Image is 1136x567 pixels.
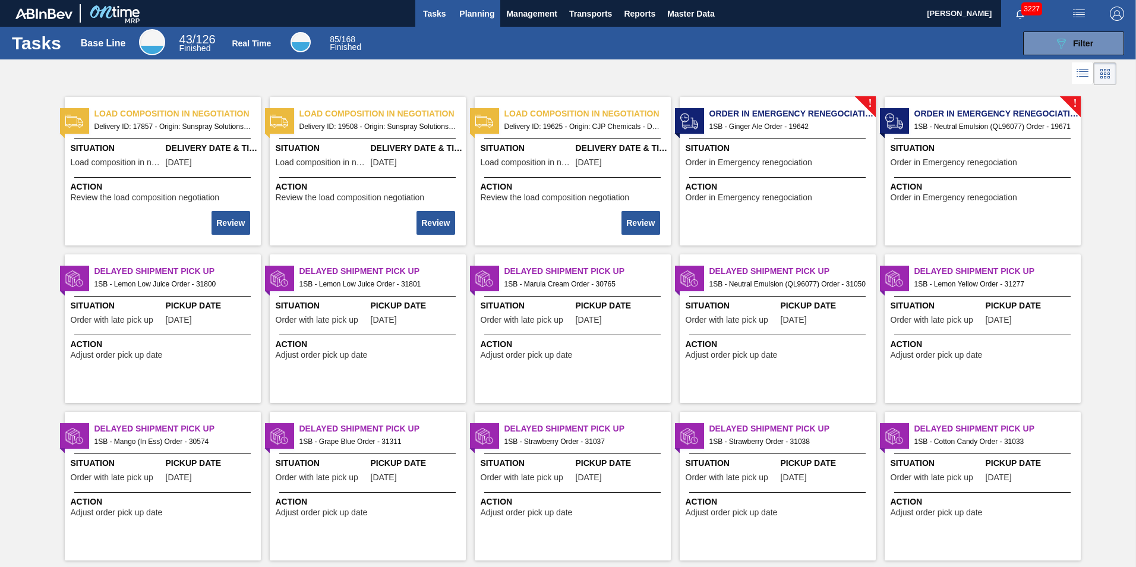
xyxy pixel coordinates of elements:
span: Delayed Shipment Pick Up [504,265,671,278]
span: Situation [481,142,573,155]
span: 10/09/2025, [576,158,602,167]
span: Situation [71,300,163,312]
span: Adjust order pick up date [71,508,163,517]
span: 08/11/2025, [166,158,192,167]
span: Situation [686,142,873,155]
img: Logout [1110,7,1124,21]
span: Pickup Date [576,457,668,470]
span: Action [481,496,668,508]
span: Adjust order pick up date [276,508,368,517]
span: Adjust order pick up date [71,351,163,360]
span: 1SB - Neutral Emulsion (QL96077) Order - 19671 [914,120,1071,133]
span: Delivery ID: 17857 - Origin: Sunspray Solutions - Destination: 1SB [94,120,251,133]
span: / 126 [179,33,216,46]
div: Complete task: 2296794 [623,210,661,236]
div: Real Time [291,32,311,52]
button: Review [621,211,659,235]
span: Action [481,338,668,351]
span: Delivery Date & Time [576,142,668,155]
span: Review the load composition negotiation [276,193,425,202]
span: ! [868,99,872,108]
span: Order with late pick up [891,473,973,482]
span: Review the load composition negotiation [71,193,220,202]
span: Pickup Date [371,457,463,470]
span: Pickup Date [166,457,258,470]
span: 08/23/2025 [576,473,602,482]
span: Delivery ID: 19625 - Origin: CJP Chemicals - Destination: 1SB [504,120,661,133]
span: Pickup Date [166,300,258,312]
img: status [475,112,493,130]
img: status [885,112,903,130]
span: 1SB - Strawberry Order - 31037 [504,435,661,448]
span: Master Data [667,7,714,21]
span: Planning [459,7,494,21]
img: status [270,112,288,130]
span: Pickup Date [781,457,873,470]
div: Base Line [139,29,165,55]
img: userActions [1072,7,1086,21]
span: Action [276,181,463,193]
span: Order in Emergency renegociation [686,193,812,202]
span: Action [686,181,873,193]
span: Delayed Shipment Pick Up [709,265,876,278]
div: Base Line [179,34,216,52]
span: Action [891,338,1078,351]
span: Load composition in negotiation [94,108,261,120]
span: Adjust order pick up date [481,351,573,360]
span: Adjust order pick up date [686,351,778,360]
span: Action [481,181,668,193]
span: Action [686,338,873,351]
span: 10/16/2025, [371,158,397,167]
span: Situation [276,300,368,312]
img: status [65,427,83,445]
span: 1SB - Marula Cream Order - 30765 [504,278,661,291]
span: Order in Emergency renegociation [709,108,876,120]
span: Situation [481,300,573,312]
span: Order with late pick up [891,316,973,325]
span: Order with late pick up [686,473,768,482]
span: Finished [330,42,361,52]
span: Order with late pick up [276,316,358,325]
span: Order in Emergency renegociation [914,108,1081,120]
span: Tasks [421,7,447,21]
span: Adjust order pick up date [276,351,368,360]
button: Notifications [1001,5,1039,22]
span: Action [891,181,1078,193]
span: Load composition in negotiation [71,158,163,167]
span: / 168 [330,34,355,44]
span: Load composition in negotiation [504,108,671,120]
span: Action [276,338,463,351]
span: 1SB - Lemon Low Juice Order - 31801 [299,278,456,291]
span: Situation [891,300,983,312]
span: Load composition in negotiation [299,108,466,120]
span: Situation [686,457,778,470]
span: Situation [276,457,368,470]
span: Order with late pick up [276,473,358,482]
span: Adjust order pick up date [481,508,573,517]
span: Situation [71,457,163,470]
img: TNhmsLtSVTkK8tSr43FrP2fwEKptu5GPRR3wAAAABJRU5ErkJggg== [15,8,72,19]
span: Order in Emergency renegociation [891,193,1017,202]
span: Delayed Shipment Pick Up [299,265,466,278]
span: Order with late pick up [71,473,153,482]
span: Action [276,496,463,508]
span: Pickup Date [986,300,1078,312]
img: status [885,270,903,288]
span: 43 [179,33,193,46]
span: Delivery ID: 19508 - Origin: Sunspray Solutions - Destination: 1SB [299,120,456,133]
span: Pickup Date [371,300,463,312]
span: Delivery Date & Time [371,142,463,155]
span: 1SB - Neutral Emulsion (QL96077) Order - 31050 [709,278,866,291]
span: 08/30/2025 [986,316,1012,325]
div: Card Vision [1094,62,1116,85]
span: Action [71,338,258,351]
span: 08/26/2025 [781,316,807,325]
h1: Tasks [12,36,64,50]
span: Situation [481,457,573,470]
span: Adjust order pick up date [891,351,983,360]
span: Delayed Shipment Pick Up [504,423,671,435]
img: status [885,427,903,445]
span: Order with late pick up [481,316,563,325]
span: 08/09/2025 [166,473,192,482]
img: status [680,112,698,130]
